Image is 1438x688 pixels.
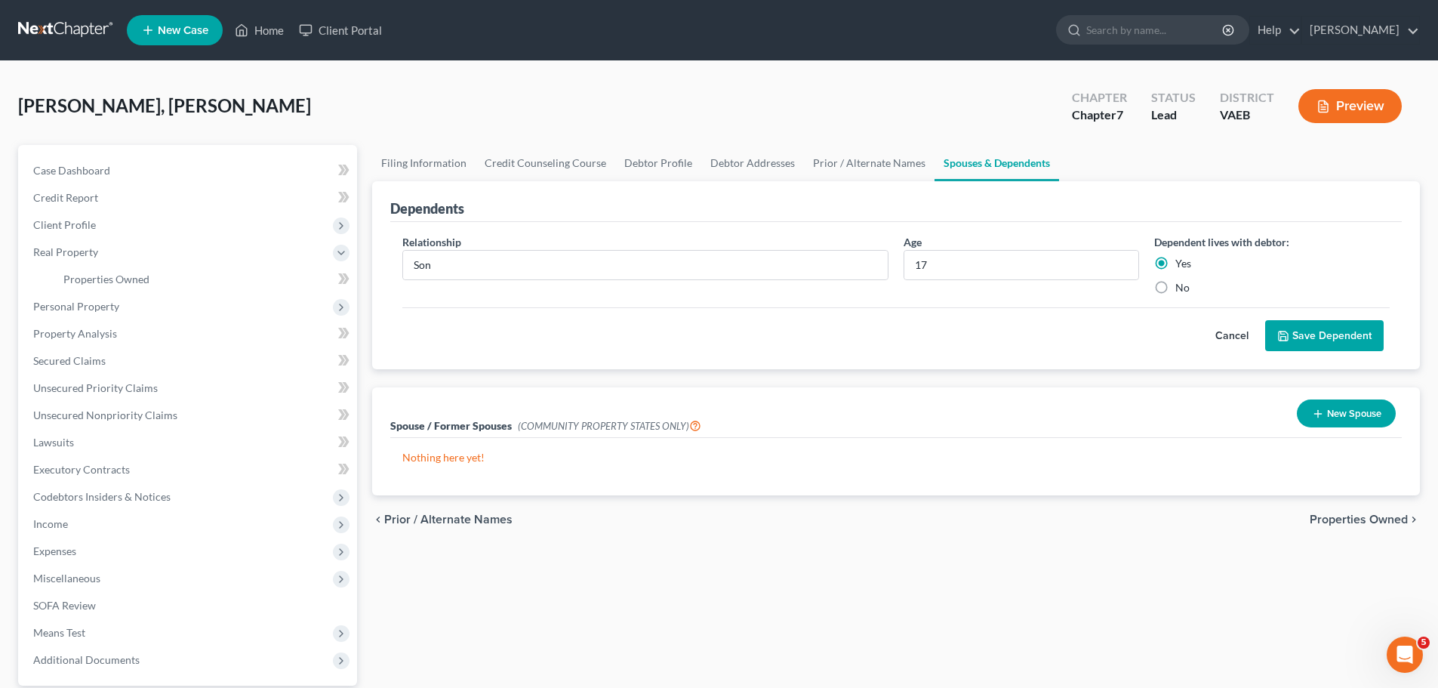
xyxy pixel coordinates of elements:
span: Additional Documents [33,653,140,666]
a: Home [227,17,291,44]
a: Help [1250,17,1301,44]
p: Nothing here yet! [402,450,1390,465]
label: Dependent lives with debtor: [1154,234,1289,250]
input: Enter age... [904,251,1138,279]
span: Properties Owned [1310,514,1408,526]
a: Executory Contracts [21,456,357,483]
span: Expenses [33,545,76,557]
span: Lawsuits [33,436,74,449]
button: New Spouse [1297,400,1396,427]
a: Filing Information [372,145,476,181]
div: Dependents [390,199,464,218]
label: No [1175,280,1190,295]
a: Unsecured Priority Claims [21,375,357,402]
span: New Case [158,25,208,36]
a: Debtor Addresses [701,145,804,181]
span: [PERSON_NAME], [PERSON_NAME] [18,94,311,116]
span: Unsecured Nonpriority Claims [33,409,177,421]
div: Chapter [1072,89,1127,106]
span: Personal Property [33,300,119,313]
span: 5 [1418,637,1430,649]
button: chevron_left Prior / Alternate Names [372,514,513,526]
a: Prior / Alternate Names [804,145,935,181]
span: Real Property [33,245,98,258]
span: (COMMUNITY PROPERTY STATES ONLY) [518,420,701,432]
a: SOFA Review [21,592,357,619]
a: Credit Counseling Course [476,145,615,181]
span: Properties Owned [63,273,149,285]
a: Property Analysis [21,320,357,347]
a: Case Dashboard [21,157,357,184]
a: Lawsuits [21,429,357,456]
button: Properties Owned chevron_right [1310,514,1420,526]
button: Preview [1298,89,1402,123]
a: Spouses & Dependents [935,145,1059,181]
a: Debtor Profile [615,145,701,181]
span: Client Profile [33,218,96,231]
input: Enter relationship... [403,251,888,279]
div: Chapter [1072,106,1127,124]
a: Secured Claims [21,347,357,375]
span: Case Dashboard [33,164,110,177]
label: Age [904,234,922,250]
div: VAEB [1220,106,1274,124]
iframe: Intercom live chat [1387,637,1423,673]
i: chevron_left [372,514,384,526]
label: Yes [1175,256,1191,271]
span: Secured Claims [33,354,106,367]
button: Cancel [1199,321,1265,351]
a: Credit Report [21,184,357,211]
span: Income [33,517,68,530]
span: 7 [1116,107,1123,122]
div: Lead [1151,106,1196,124]
span: Unsecured Priority Claims [33,381,158,394]
span: Spouse / Former Spouses [390,419,512,432]
div: Status [1151,89,1196,106]
input: Search by name... [1086,16,1224,44]
i: chevron_right [1408,514,1420,526]
div: District [1220,89,1274,106]
span: Executory Contracts [33,463,130,476]
span: Codebtors Insiders & Notices [33,490,171,503]
a: Client Portal [291,17,390,44]
span: SOFA Review [33,599,96,612]
button: Save Dependent [1265,320,1384,352]
a: Properties Owned [51,266,357,293]
span: Prior / Alternate Names [384,514,513,526]
span: Miscellaneous [33,572,100,585]
a: Unsecured Nonpriority Claims [21,402,357,429]
span: Credit Report [33,191,98,204]
a: [PERSON_NAME] [1302,17,1419,44]
span: Property Analysis [33,327,117,340]
span: Means Test [33,626,85,639]
span: Relationship [402,236,461,248]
